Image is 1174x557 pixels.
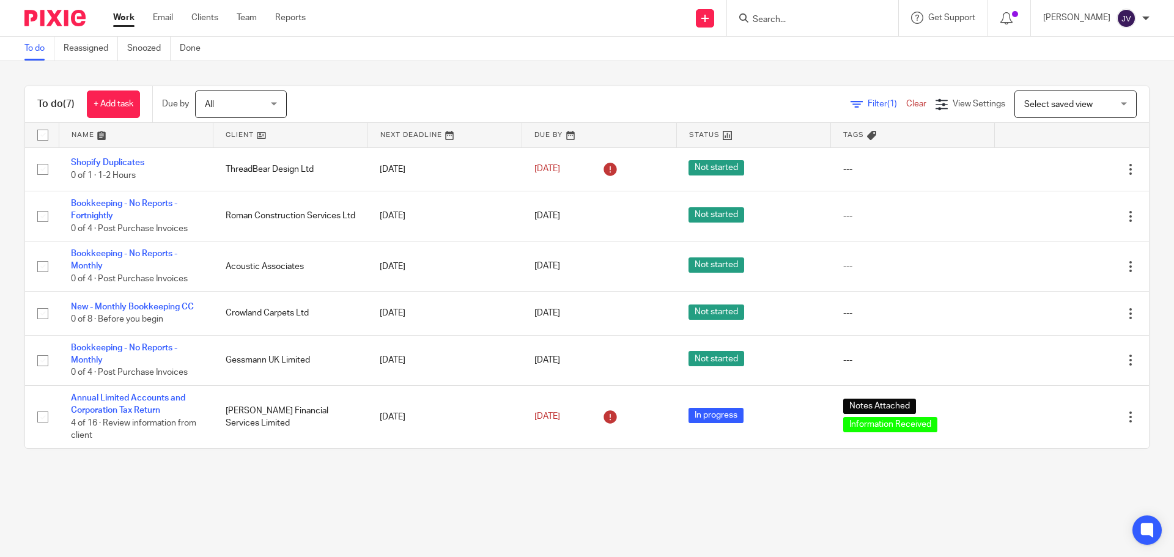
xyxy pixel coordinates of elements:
span: All [205,100,214,109]
span: [DATE] [534,262,560,271]
div: --- [843,163,983,175]
a: Bookkeeping - No Reports - Monthly [71,249,177,270]
span: 0 of 4 · Post Purchase Invoices [71,224,188,233]
div: --- [843,260,983,273]
img: Pixie [24,10,86,26]
td: [DATE] [367,385,522,448]
a: Bookkeeping - No Reports - Monthly [71,344,177,364]
span: [DATE] [534,413,560,421]
a: Email [153,12,173,24]
span: Filter [868,100,906,108]
span: Tags [843,131,864,138]
a: Clear [906,100,926,108]
td: ThreadBear Design Ltd [213,147,368,191]
a: Team [237,12,257,24]
span: Not started [689,304,744,320]
a: To do [24,37,54,61]
td: [DATE] [367,147,522,191]
a: Clients [191,12,218,24]
p: [PERSON_NAME] [1043,12,1110,24]
div: --- [843,210,983,222]
span: 0 of 4 · Post Purchase Invoices [71,275,188,283]
span: Get Support [928,13,975,22]
td: Gessmann UK Limited [213,335,368,385]
span: (1) [887,100,897,108]
td: [DATE] [367,292,522,335]
span: Notes Attached [843,399,916,414]
a: Work [113,12,135,24]
td: [DATE] [367,242,522,292]
span: (7) [63,99,75,109]
a: Done [180,37,210,61]
span: [DATE] [534,212,560,220]
span: Not started [689,351,744,366]
a: Annual Limited Accounts and Corporation Tax Return [71,394,185,415]
td: Crowland Carpets Ltd [213,292,368,335]
span: 4 of 16 · Review information from client [71,419,196,440]
td: [PERSON_NAME] Financial Services Limited [213,385,368,448]
img: svg%3E [1117,9,1136,28]
span: [DATE] [534,356,560,364]
a: + Add task [87,90,140,118]
td: Acoustic Associates [213,242,368,292]
a: Snoozed [127,37,171,61]
span: Select saved view [1024,100,1093,109]
a: Reassigned [64,37,118,61]
span: Not started [689,160,744,175]
div: --- [843,307,983,319]
td: [DATE] [367,191,522,241]
td: Roman Construction Services Ltd [213,191,368,241]
span: Information Received [843,417,937,432]
p: Due by [162,98,189,110]
span: 0 of 8 · Before you begin [71,315,163,324]
a: New - Monthly Bookkeeping CC [71,303,194,311]
a: Shopify Duplicates [71,158,144,167]
span: View Settings [953,100,1005,108]
div: --- [843,354,983,366]
span: In progress [689,408,744,423]
h1: To do [37,98,75,111]
span: [DATE] [534,309,560,317]
td: [DATE] [367,335,522,385]
span: Not started [689,207,744,223]
a: Reports [275,12,306,24]
a: Bookkeeping - No Reports - Fortnightly [71,199,177,220]
span: 0 of 1 · 1-2 Hours [71,171,136,180]
input: Search [751,15,862,26]
span: [DATE] [534,165,560,174]
span: 0 of 4 · Post Purchase Invoices [71,369,188,377]
span: Not started [689,257,744,273]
